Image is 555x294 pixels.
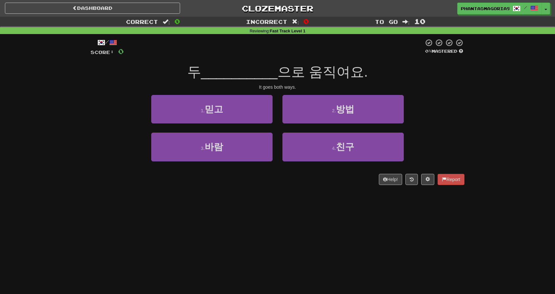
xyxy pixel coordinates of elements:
span: 으로 움직여요. [277,64,368,80]
button: 2.방법 [282,95,404,123]
button: 1.믿고 [151,95,273,123]
span: 방법 [336,104,354,114]
a: Phantasmagoria92 / [457,3,542,14]
a: Clozemaster [190,3,365,14]
button: Round history (alt+y) [405,174,418,185]
div: Mastered [424,48,464,54]
span: 0 [175,17,180,25]
span: 두 [187,64,201,80]
span: Correct [126,18,158,25]
span: : [402,19,410,25]
span: Incorrect [246,18,287,25]
strong: Fast Track Level 1 [270,29,306,33]
span: / [524,5,527,10]
div: It goes both ways. [91,84,464,90]
small: 2 . [332,108,336,113]
span: 친구 [336,142,354,152]
span: 0 % [425,48,432,54]
button: Report [438,174,464,185]
span: : [292,19,299,25]
span: 바람 [205,142,223,152]
small: 3 . [201,146,205,151]
span: __________ [201,64,278,80]
span: Score: [91,49,114,55]
a: Dashboard [5,3,180,14]
span: 0 [303,17,309,25]
small: 4 . [332,146,336,151]
span: 0 [118,47,124,55]
button: 3.바람 [151,133,273,161]
span: To go [375,18,398,25]
span: Phantasmagoria92 [461,6,509,11]
small: 1 . [201,108,205,113]
button: Help! [379,174,402,185]
span: 믿고 [205,104,223,114]
button: 4.친구 [282,133,404,161]
span: 10 [414,17,425,25]
div: / [91,39,124,47]
span: : [163,19,170,25]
